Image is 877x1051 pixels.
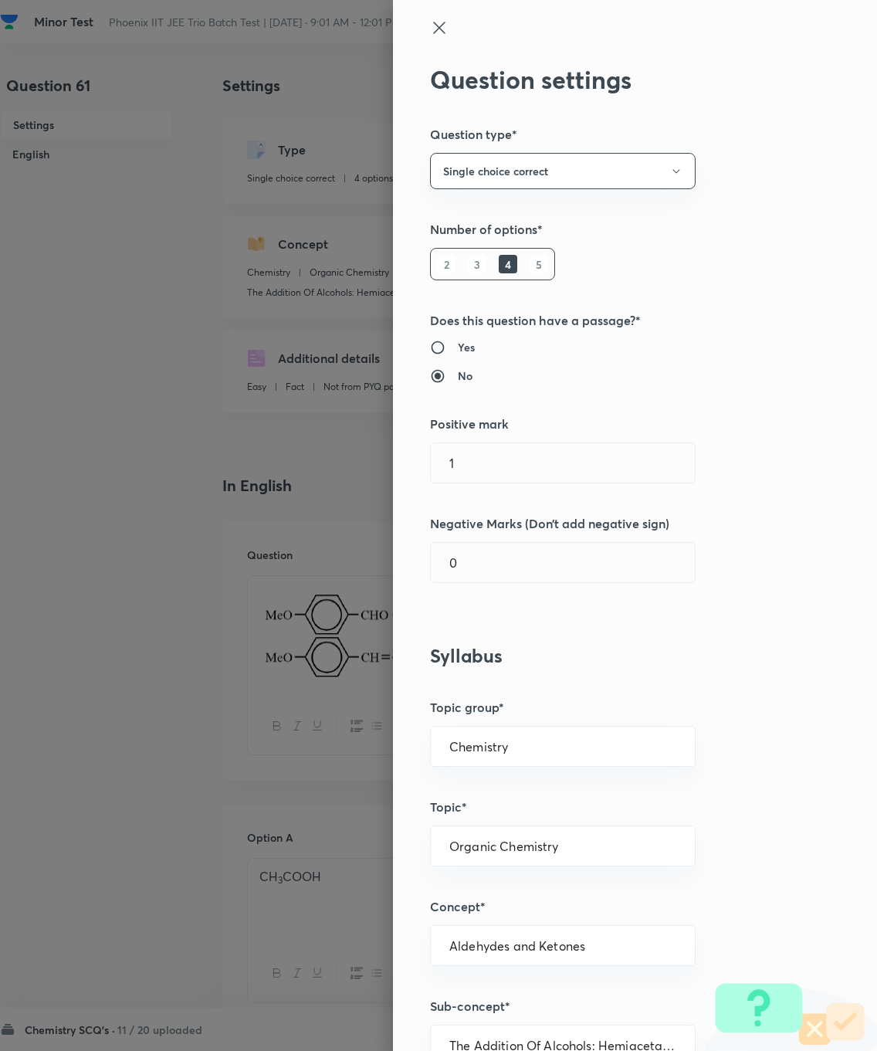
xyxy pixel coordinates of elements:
button: Open [686,944,689,948]
input: Positive marks [431,443,695,483]
button: Single choice correct [430,153,696,189]
h5: Positive mark [430,415,788,433]
button: Open [686,845,689,848]
h3: Syllabus [430,645,788,667]
input: Select a topic group [449,739,676,754]
h6: No [458,368,472,384]
h5: Concept* [430,897,788,916]
h5: Negative Marks (Don’t add negative sign) [430,514,788,533]
input: Search a topic [449,839,676,853]
h2: Question settings [430,65,788,94]
h5: Topic* [430,798,788,816]
input: Negative marks [431,543,695,582]
h6: 2 [437,255,455,273]
h6: Yes [458,339,475,355]
button: Open [686,745,689,748]
input: Search a concept [449,938,676,953]
h5: Topic group* [430,698,788,717]
h5: Does this question have a passage?* [430,311,788,330]
h6: 5 [530,255,548,273]
h6: 4 [499,255,517,273]
h5: Question type* [430,125,788,144]
h6: 3 [468,255,486,273]
button: Open [686,1044,689,1047]
h5: Sub-concept* [430,997,788,1015]
h5: Number of options* [430,220,788,239]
